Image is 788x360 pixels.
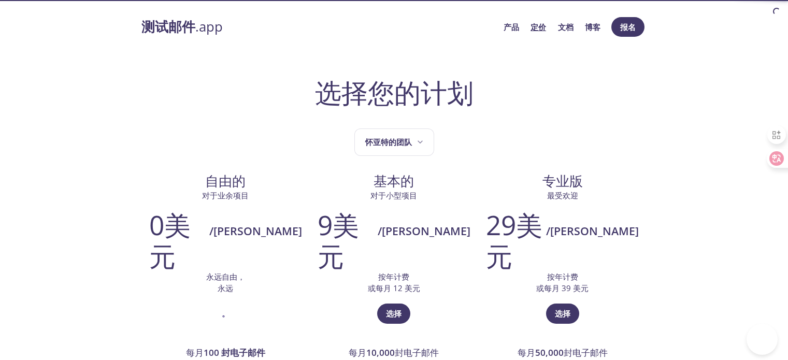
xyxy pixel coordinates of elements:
[531,22,546,32] font: 定价
[378,271,409,282] font: 按年计费
[386,308,402,319] font: 选择
[141,18,496,36] a: 测试邮件.app
[318,207,359,274] font: 9美元
[558,20,574,34] a: 文档
[611,17,644,37] button: 报名
[315,74,474,110] font: 选择您的计划
[374,172,414,190] font: 基本的
[546,304,579,323] button: 选择
[531,20,546,34] a: 定价
[186,347,204,358] font: 每月
[377,304,410,323] button: 选择
[205,172,246,190] font: 自由的
[209,223,302,238] font: /[PERSON_NAME]
[547,190,578,200] font: 最受欢迎
[366,347,395,358] font: 10,000
[354,128,434,156] button: 怀亚特的团队
[546,223,639,238] font: /[PERSON_NAME]
[504,22,519,32] font: 产品
[365,137,412,147] font: 怀亚特的团队
[555,308,570,319] font: 选择
[547,271,578,282] font: 按年计费
[620,22,636,32] font: 报名
[585,20,600,34] a: 博客
[518,347,535,358] font: 每月
[218,283,233,293] font: 永远
[370,190,417,200] font: 对于小型项目
[149,207,191,274] font: 0美元
[204,347,265,358] font: 100 封电子邮件
[206,271,245,282] font: 永远自由，
[141,18,195,36] font: 测试邮件
[564,347,608,358] font: 封电子邮件
[395,347,439,358] font: 封电子邮件
[504,20,519,34] a: 产品
[349,347,366,358] font: 每月
[535,347,564,358] font: 50,000
[542,172,583,190] font: 专业版
[368,283,420,293] font: 或每月 12 美元
[536,283,589,293] font: 或每月 39 美元
[747,324,778,355] iframe: Help Scout Beacon - Open
[585,22,600,32] font: 博客
[202,190,249,200] font: 对于业余项目
[195,18,223,36] font: .app
[486,207,542,274] font: 29美元
[378,223,470,238] font: /[PERSON_NAME]
[558,22,574,32] font: 文档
